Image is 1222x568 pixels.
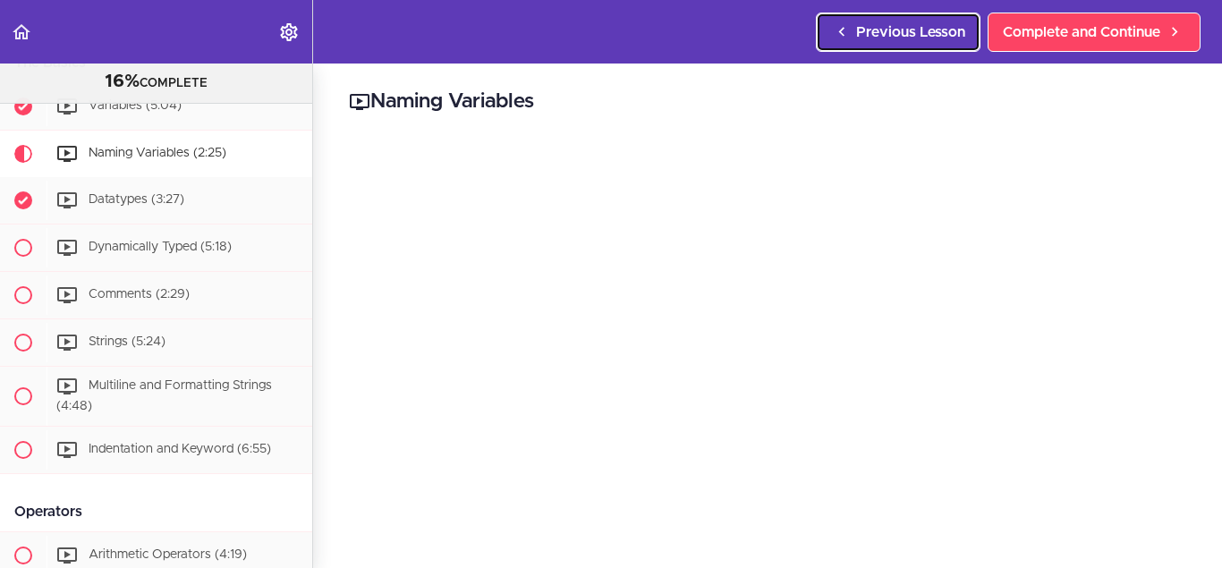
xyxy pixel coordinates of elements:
[89,99,182,112] span: Variables (5:04)
[89,443,271,455] span: Indentation and Keyword (6:55)
[988,13,1201,52] a: Complete and Continue
[105,72,140,90] span: 16%
[89,288,190,301] span: Comments (2:29)
[11,21,32,43] svg: Back to course curriculum
[278,21,300,43] svg: Settings Menu
[22,71,290,94] div: COMPLETE
[1003,21,1160,43] span: Complete and Continue
[56,379,272,412] span: Multiline and Formatting Strings (4:48)
[89,193,184,206] span: Datatypes (3:27)
[856,21,965,43] span: Previous Lesson
[89,335,165,348] span: Strings (5:24)
[816,13,980,52] a: Previous Lesson
[89,147,226,159] span: Naming Variables (2:25)
[349,87,1186,117] h2: Naming Variables
[89,241,232,253] span: Dynamically Typed (5:18)
[89,548,247,561] span: Arithmetic Operators (4:19)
